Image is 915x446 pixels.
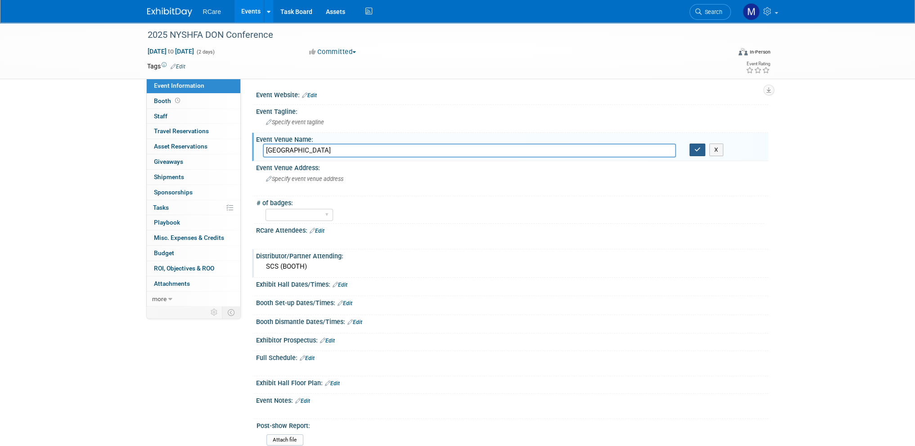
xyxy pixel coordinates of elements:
[266,176,343,182] span: Specify event venue address
[147,94,240,108] a: Booth
[320,338,335,344] a: Edit
[147,261,240,276] a: ROI, Objectives & ROO
[154,127,209,135] span: Travel Reservations
[147,200,240,215] a: Tasks
[749,49,770,55] div: In-Person
[256,376,768,388] div: Exhibit Hall Floor Plan:
[256,351,768,363] div: Full Schedule:
[147,170,240,185] a: Shipments
[154,249,174,257] span: Budget
[256,249,768,261] div: Distributor/Partner Attending:
[257,419,764,430] div: Post-show Report:
[709,144,723,156] button: X
[256,161,768,172] div: Event Venue Address:
[154,173,184,180] span: Shipments
[306,47,360,57] button: Committed
[203,8,221,15] span: RCare
[196,49,215,55] span: (2 days)
[702,9,722,15] span: Search
[302,92,317,99] a: Edit
[171,63,185,70] a: Edit
[154,219,180,226] span: Playbook
[154,143,207,150] span: Asset Reservations
[266,119,324,126] span: Specify event tagline
[147,154,240,169] a: Giveaways
[256,105,768,116] div: Event Tagline:
[147,109,240,124] a: Staff
[690,4,731,20] a: Search
[147,139,240,154] a: Asset Reservations
[300,355,315,361] a: Edit
[147,124,240,139] a: Travel Reservations
[310,228,325,234] a: Edit
[147,276,240,291] a: Attachments
[154,113,167,120] span: Staff
[678,47,771,60] div: Event Format
[154,189,193,196] span: Sponsorships
[147,8,192,17] img: ExhibitDay
[154,234,224,241] span: Misc. Expenses & Credits
[147,185,240,200] a: Sponsorships
[256,333,768,345] div: Exhibitor Prospectus:
[347,319,362,325] a: Edit
[257,196,764,207] div: # of badges:
[154,97,182,104] span: Booth
[325,380,340,387] a: Edit
[147,62,185,71] td: Tags
[147,78,240,93] a: Event Information
[147,292,240,306] a: more
[745,62,770,66] div: Event Rating
[333,282,347,288] a: Edit
[295,398,310,404] a: Edit
[147,215,240,230] a: Playbook
[173,97,182,104] span: Booth not reserved yet
[743,3,760,20] img: Mike Andolina
[739,48,748,55] img: Format-Inperson.png
[256,133,768,144] div: Event Venue Name:
[256,88,768,100] div: Event Website:
[147,230,240,245] a: Misc. Expenses & Credits
[256,278,768,289] div: Exhibit Hall Dates/Times:
[222,306,240,318] td: Toggle Event Tabs
[256,315,768,327] div: Booth Dismantle Dates/Times:
[154,280,190,287] span: Attachments
[152,295,167,302] span: more
[256,296,768,308] div: Booth Set-up Dates/Times:
[167,48,175,55] span: to
[144,27,717,43] div: 2025 NYSHFA DON Conference
[147,246,240,261] a: Budget
[338,300,352,306] a: Edit
[207,306,222,318] td: Personalize Event Tab Strip
[263,260,762,274] div: SCS (BOOTH)
[147,47,194,55] span: [DATE] [DATE]
[256,394,768,405] div: Event Notes:
[154,158,183,165] span: Giveaways
[153,204,169,211] span: Tasks
[154,265,214,272] span: ROI, Objectives & ROO
[256,224,768,235] div: RCare Attendees:
[154,82,204,89] span: Event Information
